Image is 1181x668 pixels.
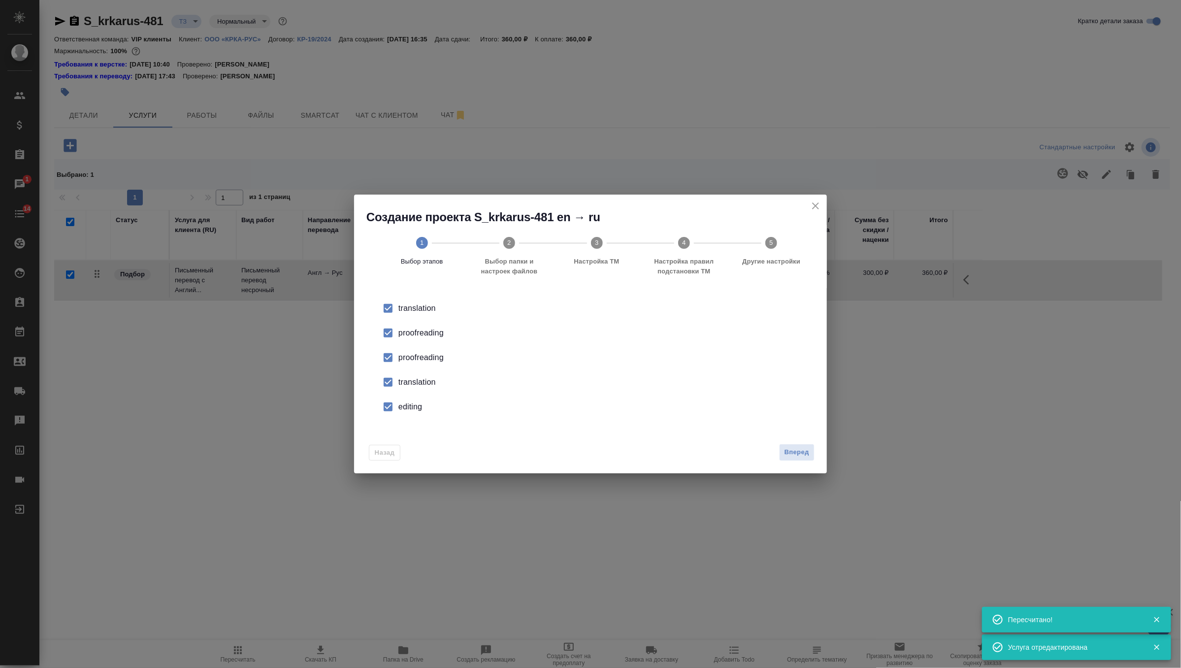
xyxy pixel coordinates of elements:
[644,257,723,276] span: Настройка правил подстановки TM
[1008,615,1138,625] div: Пересчитано!
[557,257,636,267] span: Настройка ТМ
[382,257,461,267] span: Выбор этапов
[366,209,827,225] h2: Создание проекта S_krkarus-481 en → ru
[682,239,686,246] text: 4
[770,239,773,246] text: 5
[1147,615,1167,624] button: Закрыть
[398,352,803,364] div: proofreading
[398,401,803,413] div: editing
[1147,643,1167,652] button: Закрыть
[732,257,811,267] span: Другие настройки
[469,257,549,276] span: Выбор папки и настроек файлов
[420,239,424,246] text: 1
[398,327,803,339] div: proofreading
[808,199,823,213] button: close
[779,444,815,461] button: Вперед
[1008,642,1138,652] div: Услуга отредактирована
[398,302,803,314] div: translation
[785,447,809,458] span: Вперед
[507,239,511,246] text: 2
[595,239,598,246] text: 3
[398,376,803,388] div: translation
